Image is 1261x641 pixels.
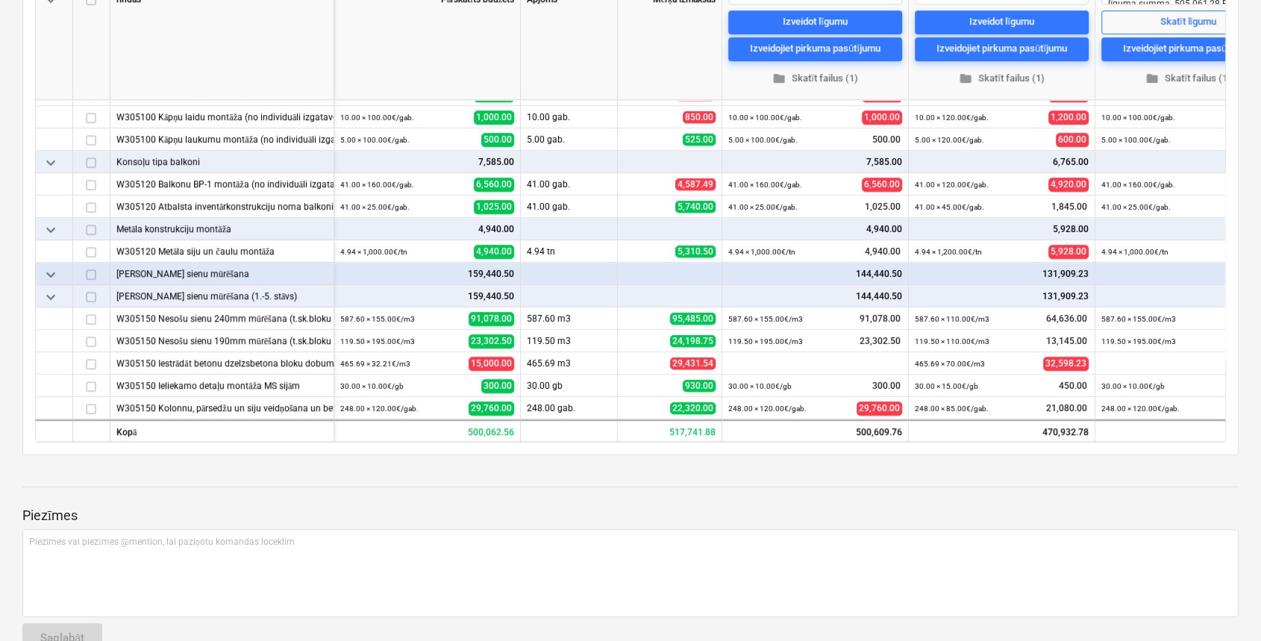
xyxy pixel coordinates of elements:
small: 248.00 × 120.00€ / gab. [1101,404,1180,413]
small: 41.00 × 160.00€ / gab. [728,181,802,189]
small: 119.50 × 195.00€ / m3 [340,337,415,345]
div: 6,765.00 [915,151,1089,173]
small: 10.00 × 120.00€ / gab. [915,113,989,122]
span: folder [1145,72,1159,85]
div: W305100 Kāpņu laukumu montāža (no individuāli izgatavotiem saliekamā dzelzsbetona elementiem) [116,128,328,150]
span: 1,000.00 [862,110,902,125]
small: 41.00 × 160.00€ / gab. [340,181,414,189]
span: 24,198.75 [670,335,716,347]
span: 850.00 [683,111,716,123]
span: 23,302.50 [858,335,902,348]
div: Nesošo sienu mūrēšana [116,263,328,284]
span: keyboard_arrow_down [42,221,60,239]
small: 5.00 × 100.00€ / gab. [1101,136,1171,144]
span: keyboard_arrow_down [42,266,60,284]
span: 4,940.00 [863,246,902,258]
div: 159,440.50 [340,285,514,307]
div: Skatīt līgumu [1160,13,1216,31]
div: 131,909.23 [915,263,1089,285]
div: 7,585.00 [340,151,514,173]
small: 5.00 × 120.00€ / gab. [915,136,984,144]
small: 4.94 × 1,000.00€ / tn [1101,248,1168,256]
small: 4.94 × 1,000.00€ / tn [728,248,795,256]
span: 6,560.00 [474,178,514,192]
small: 41.00 × 160.00€ / gab. [1101,181,1175,189]
span: 95,485.00 [670,313,716,325]
div: Konsoļu tipa balkoni [116,151,328,172]
span: 1,200.00 [1048,110,1089,125]
div: W305120 Metāla siju un čaulu montāža [116,240,328,262]
div: 7,585.00 [728,151,902,173]
div: Nesošo sienu mūrēšana (1.-5. stāvs) [116,285,328,307]
span: 29,431.54 [670,357,716,369]
span: 300.00 [481,379,514,393]
small: 30.00 × 10.00€ / gb [1101,382,1165,390]
span: 29,760.00 [469,401,514,416]
div: 30.00 gb [521,375,618,397]
div: 5,928.00 [915,218,1089,240]
small: 30.00 × 10.00€ / gb [728,382,792,390]
span: 4,587.49 [675,178,716,190]
span: Skatīt failus (1) [734,69,896,87]
span: 22,320.00 [670,402,716,414]
small: 5.00 × 100.00€ / gab. [340,136,410,144]
div: Izveidot līgumu [969,13,1034,31]
small: 10.00 × 100.00€ / gab. [728,113,802,122]
small: 587.60 × 155.00€ / m3 [340,315,415,323]
small: 10.00 × 100.00€ / gab. [1101,113,1175,122]
button: Izveidojiet pirkuma pasūtījumu [728,37,902,60]
div: Izveidojiet pirkuma pasūtījumu [936,40,1067,57]
span: 5,740.00 [675,201,716,213]
small: 41.00 × 25.00€ / gab. [728,203,798,211]
div: 131,909.23 [915,285,1089,307]
div: 4,940.00 [728,218,902,240]
div: Izveidojiet pirkuma pasūtījumu [1123,40,1254,57]
div: 41.00 gab. [521,196,618,218]
div: W305150 Nesošu sienu 190mm mūrēšana (t.sk.bloku pārsedzes, instrumenti 10EUR/m3) [116,330,328,351]
div: 4,940.00 [340,218,514,240]
span: folder [959,72,972,85]
div: 587.60 m3 [521,307,618,330]
div: 159,440.50 [340,263,514,285]
span: 525.00 [683,134,716,146]
span: folder [772,72,786,85]
div: 248.00 gab. [521,397,618,419]
span: 4,920.00 [1048,178,1089,192]
div: W305100 Kāpņu laidu montāža (no individuāli izgatavotiem saliekamā dzelzsbetona elementiem) [116,106,328,128]
small: 587.60 × 155.00€ / m3 [1101,315,1176,323]
span: 23,302.50 [469,334,514,348]
span: 91,078.00 [858,313,902,325]
span: 5,928.00 [1048,245,1089,259]
small: 248.00 × 85.00€ / gab. [915,404,989,413]
span: 91,078.00 [469,312,514,326]
small: 41.00 × 25.00€ / gab. [1101,203,1171,211]
button: Skatīt failus (1) [728,66,902,90]
span: 500.00 [481,133,514,147]
span: keyboard_arrow_down [42,288,60,306]
div: Izveidojiet pirkuma pasūtījumu [750,40,880,57]
span: 4,940.00 [474,245,514,259]
small: 10.00 × 100.00€ / gab. [340,113,414,122]
iframe: Chat Widget [1186,569,1261,641]
span: 1,845.00 [1050,201,1089,213]
span: 600.00 [1056,133,1089,147]
span: keyboard_arrow_down [42,154,60,172]
small: 587.60 × 155.00€ / m3 [728,315,803,323]
div: 500,609.76 [722,419,909,442]
span: 1,025.00 [474,200,514,214]
div: 517,741.88 [618,419,722,442]
div: 5.00 gab. [521,128,618,151]
div: 144,440.50 [728,263,902,285]
small: 30.00 × 10.00€ / gb [340,382,404,390]
div: 4.94 tn [521,240,618,263]
small: 5.00 × 100.00€ / gab. [728,136,798,144]
span: 29,760.00 [857,401,902,416]
div: W305150 Kolonnu, pārsedžu un siju veidņošana un betonēšana [116,397,328,419]
span: 64,636.00 [1045,313,1089,325]
span: 1,300.00 [862,88,902,102]
div: 144,440.50 [728,285,902,307]
span: 21,080.00 [1045,402,1089,415]
div: 41.00 gab. [521,173,618,196]
button: Izveidot līgumu [728,10,902,34]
